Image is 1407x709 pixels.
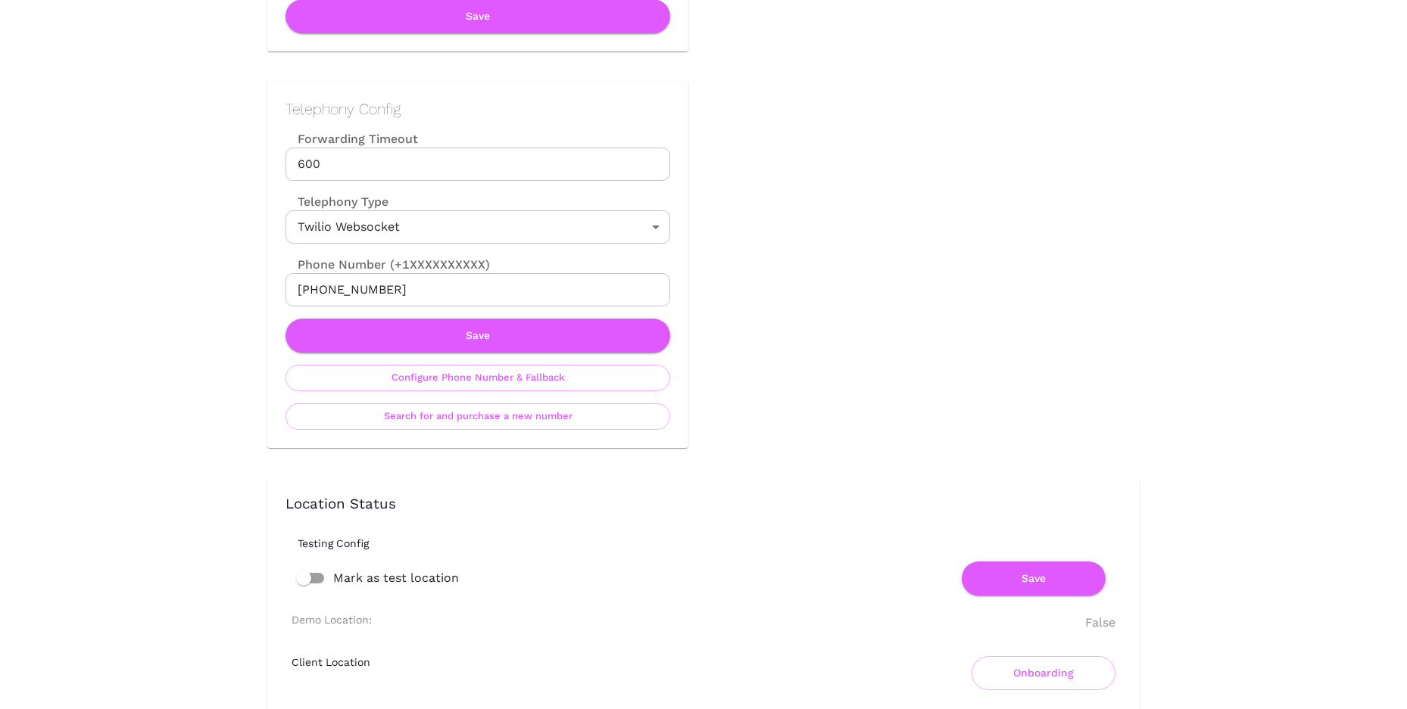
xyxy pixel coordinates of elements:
[285,130,670,148] label: Forwarding Timeout
[285,403,670,430] button: Search for and purchase a new number
[292,656,370,668] h6: Client Location
[285,496,1122,513] h3: Location Status
[285,365,670,391] button: Configure Phone Number & Fallback
[285,210,670,244] div: Twilio Websocket
[285,193,388,210] label: Telephony Type
[1085,614,1115,632] div: False
[972,656,1115,690] button: Onboarding
[285,319,670,353] button: Save
[285,100,670,118] h2: Telephony Config
[298,537,1134,549] h6: Testing Config
[285,256,670,273] label: Phone Number (+1XXXXXXXXXX)
[292,614,372,626] h6: Demo Location:
[333,569,459,587] span: Mark as test location
[962,561,1106,595] button: Save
